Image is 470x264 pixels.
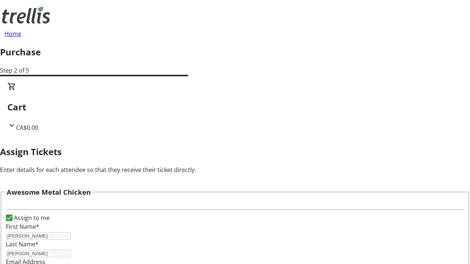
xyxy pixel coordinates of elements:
h2: Cart [7,100,463,114]
div: CartCA$0.00 [7,82,463,132]
label: First Name* [6,223,39,231]
label: Assign to me [12,213,50,222]
label: Last Name* [6,240,39,248]
span: CA$0.00 [16,124,38,132]
h3: Awesome Metal Chicken [7,187,91,197]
